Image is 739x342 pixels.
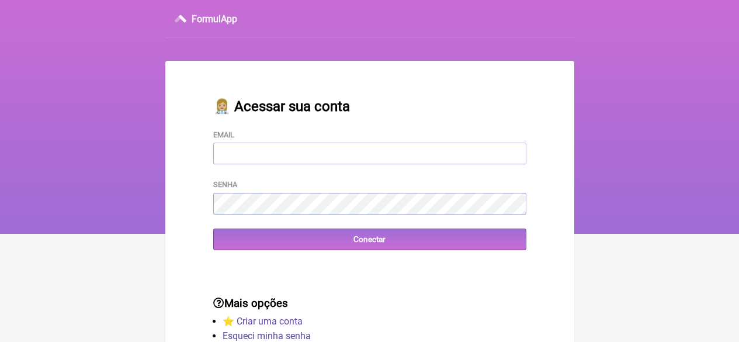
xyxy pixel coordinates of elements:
[213,297,526,310] h3: Mais opções
[192,13,237,25] h3: FormulApp
[213,130,234,139] label: Email
[213,98,526,115] h2: 👩🏼‍⚕️ Acessar sua conta
[213,229,526,250] input: Conectar
[213,180,237,189] label: Senha
[223,316,303,327] a: ⭐️ Criar uma conta
[223,330,311,341] a: Esqueci minha senha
